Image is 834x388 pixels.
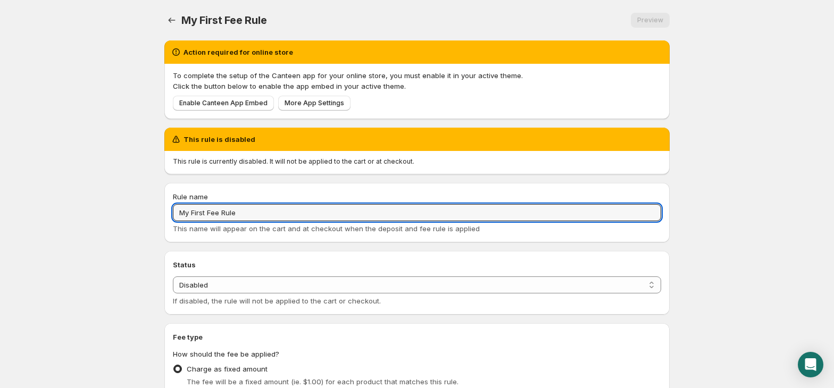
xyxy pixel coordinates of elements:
p: Click the button below to enable the app embed in your active theme. [173,81,661,91]
p: This rule is currently disabled. It will not be applied to the cart or at checkout. [173,157,661,166]
h2: This rule is disabled [184,134,255,145]
a: Enable Canteen App Embed [173,96,274,111]
div: Open Intercom Messenger [798,352,823,377]
a: More App Settings [278,96,351,111]
h2: Status [173,259,661,270]
h2: Fee type [173,332,661,342]
p: To complete the setup of the Canteen app for your online store, you must enable it in your active... [173,70,661,81]
span: My First Fee Rule [181,14,267,27]
h2: Action required for online store [184,47,293,57]
span: Enable Canteen App Embed [179,99,268,107]
span: More App Settings [285,99,344,107]
span: Rule name [173,192,208,201]
span: Charge as fixed amount [187,365,268,373]
span: This name will appear on the cart and at checkout when the deposit and fee rule is applied [173,224,480,233]
span: If disabled, the rule will not be applied to the cart or checkout. [173,297,381,305]
button: Settings [164,13,179,28]
span: How should the fee be applied? [173,350,279,358]
span: The fee will be a fixed amount (ie. $1.00) for each product that matches this rule. [187,377,458,386]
